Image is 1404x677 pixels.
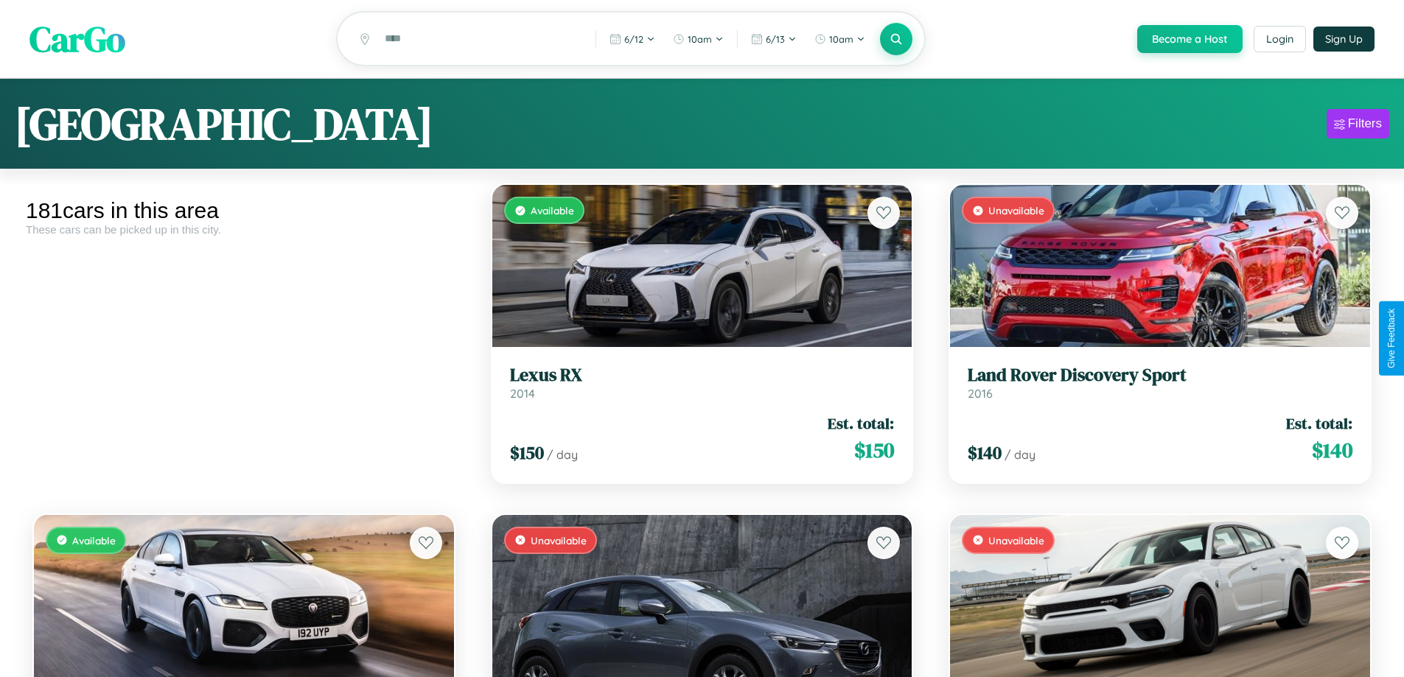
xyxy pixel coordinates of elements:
[26,198,462,223] div: 181 cars in this area
[72,534,116,547] span: Available
[688,33,712,45] span: 10am
[1005,447,1035,462] span: / day
[510,365,895,401] a: Lexus RX2014
[602,27,663,51] button: 6/12
[531,204,574,217] span: Available
[510,386,535,401] span: 2014
[807,27,873,51] button: 10am
[968,441,1002,465] span: $ 140
[968,365,1352,386] h3: Land Rover Discovery Sport
[510,441,544,465] span: $ 150
[988,204,1044,217] span: Unavailable
[1348,116,1382,131] div: Filters
[624,33,643,45] span: 6 / 12
[828,413,894,434] span: Est. total:
[666,27,731,51] button: 10am
[968,386,993,401] span: 2016
[854,435,894,465] span: $ 150
[547,447,578,462] span: / day
[829,33,853,45] span: 10am
[1312,435,1352,465] span: $ 140
[1327,109,1389,138] button: Filters
[1313,27,1375,52] button: Sign Up
[988,534,1044,547] span: Unavailable
[968,365,1352,401] a: Land Rover Discovery Sport2016
[531,534,587,547] span: Unavailable
[15,94,433,154] h1: [GEOGRAPHIC_DATA]
[1254,26,1306,52] button: Login
[1137,25,1243,53] button: Become a Host
[29,15,125,63] span: CarGo
[1386,309,1397,368] div: Give Feedback
[1286,413,1352,434] span: Est. total:
[744,27,804,51] button: 6/13
[766,33,785,45] span: 6 / 13
[510,365,895,386] h3: Lexus RX
[26,223,462,236] div: These cars can be picked up in this city.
